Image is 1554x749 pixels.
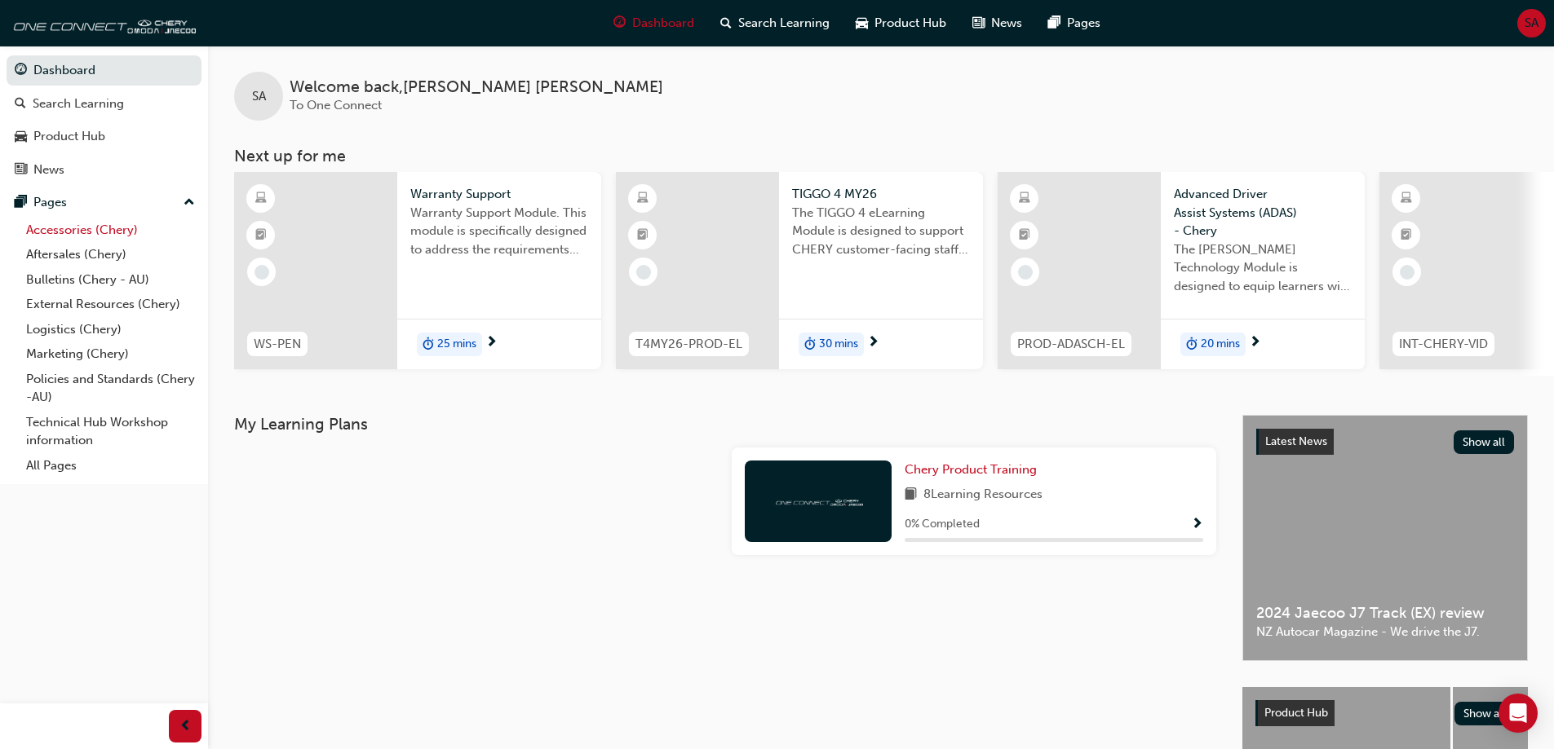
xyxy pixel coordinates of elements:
[1401,225,1412,246] span: booktick-icon
[856,13,868,33] span: car-icon
[15,97,26,112] span: search-icon
[234,172,601,369] a: WS-PENWarranty SupportWarranty Support Module. This module is specifically designed to address th...
[1035,7,1113,40] a: pages-iconPages
[7,155,201,185] a: News
[15,163,27,178] span: news-icon
[792,185,970,204] span: TIGGO 4 MY26
[998,172,1365,369] a: PROD-ADASCH-ELAdvanced Driver Assist Systems (ADAS) - CheryThe [PERSON_NAME] Technology Module is...
[707,7,843,40] a: search-iconSearch Learning
[20,267,201,293] a: Bulletins (Chery - AU)
[1019,188,1030,209] span: learningResourceType_ELEARNING-icon
[255,188,267,209] span: learningResourceType_ELEARNING-icon
[1191,518,1203,532] span: Show Progress
[1017,335,1125,354] span: PROD-ADASCH-EL
[635,335,742,354] span: T4MY26-PROD-EL
[7,121,201,152] a: Product Hub
[255,265,269,280] span: learningRecordVerb_NONE-icon
[1174,185,1352,240] span: Advanced Driver Assist Systems (ADAS) - Chery
[8,7,196,39] img: oneconnect
[1249,336,1261,350] span: next-icon
[7,55,201,86] a: Dashboard
[410,185,588,204] span: Warranty Support
[1242,415,1528,661] a: Latest NewsShow all2024 Jaecoo J7 Track (EX) reviewNZ Autocar Magazine - We drive the J7.
[20,292,201,317] a: External Resources (Chery)
[632,14,694,33] span: Dashboard
[1067,14,1100,33] span: Pages
[254,335,301,354] span: WS-PEN
[7,52,201,187] button: DashboardSearch LearningProduct HubNews
[15,130,27,144] span: car-icon
[600,7,707,40] a: guage-iconDashboard
[7,187,201,218] button: Pages
[437,335,476,354] span: 25 mins
[423,334,434,355] span: duration-icon
[636,265,651,280] span: learningRecordVerb_NONE-icon
[290,78,663,97] span: Welcome back , [PERSON_NAME] [PERSON_NAME]
[15,64,27,78] span: guage-icon
[20,410,201,453] a: Technical Hub Workshop information
[804,334,816,355] span: duration-icon
[1255,700,1515,726] a: Product HubShow all
[33,127,105,146] div: Product Hub
[15,196,27,210] span: pages-icon
[1525,14,1539,33] span: SA
[637,188,649,209] span: learningResourceType_ELEARNING-icon
[874,14,946,33] span: Product Hub
[1499,694,1538,733] div: Open Intercom Messenger
[923,485,1043,505] span: 8 Learning Resources
[20,453,201,478] a: All Pages
[20,341,201,367] a: Marketing (Chery)
[1400,265,1415,280] span: learningRecordVerb_NONE-icon
[972,13,985,33] span: news-icon
[33,193,67,212] div: Pages
[20,242,201,267] a: Aftersales (Chery)
[179,716,192,737] span: prev-icon
[1018,265,1033,280] span: learningRecordVerb_NONE-icon
[613,13,626,33] span: guage-icon
[616,172,983,369] a: T4MY26-PROD-ELTIGGO 4 MY26The TIGGO 4 eLearning Module is designed to support CHERY customer-faci...
[1264,706,1328,720] span: Product Hub
[1201,335,1240,354] span: 20 mins
[1191,514,1203,535] button: Show Progress
[1401,188,1412,209] span: learningResourceType_ELEARNING-icon
[252,87,266,106] span: SA
[1256,429,1514,455] a: Latest NewsShow all
[905,462,1037,477] span: Chery Product Training
[1454,702,1516,725] button: Show all
[905,515,980,534] span: 0 % Completed
[959,7,1035,40] a: news-iconNews
[255,225,267,246] span: booktick-icon
[867,336,879,350] span: next-icon
[1256,604,1514,623] span: 2024 Jaecoo J7 Track (EX) review
[819,335,858,354] span: 30 mins
[20,218,201,243] a: Accessories (Chery)
[234,415,1216,434] h3: My Learning Plans
[773,493,863,509] img: oneconnect
[738,14,830,33] span: Search Learning
[208,147,1554,165] h3: Next up for me
[184,192,195,214] span: up-icon
[1174,240,1352,296] span: The [PERSON_NAME] Technology Module is designed to equip learners with essential knowledge about ...
[843,7,959,40] a: car-iconProduct Hub
[792,204,970,259] span: The TIGGO 4 eLearning Module is designed to support CHERY customer-facing staff with the product ...
[720,13,732,33] span: search-icon
[33,95,124,113] div: Search Learning
[991,14,1022,33] span: News
[410,204,588,259] span: Warranty Support Module. This module is specifically designed to address the requirements and pro...
[7,89,201,119] a: Search Learning
[485,336,498,350] span: next-icon
[1256,623,1514,641] span: NZ Autocar Magazine - We drive the J7.
[1454,430,1515,454] button: Show all
[33,161,64,179] div: News
[1019,225,1030,246] span: booktick-icon
[1265,434,1327,448] span: Latest News
[1399,335,1488,354] span: INT-CHERY-VID
[20,367,201,410] a: Policies and Standards (Chery -AU)
[20,317,201,342] a: Logistics (Chery)
[1517,9,1546,37] button: SA
[637,225,649,246] span: booktick-icon
[1048,13,1060,33] span: pages-icon
[1186,334,1198,355] span: duration-icon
